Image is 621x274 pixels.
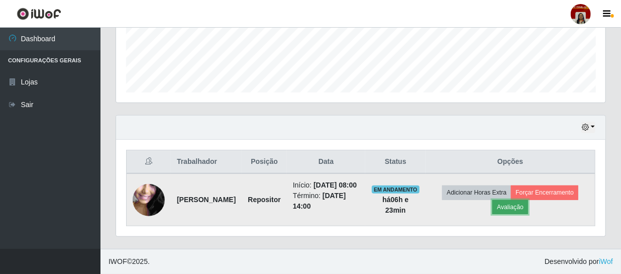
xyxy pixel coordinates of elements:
span: IWOF [109,257,127,265]
li: Início: [293,180,359,191]
strong: [PERSON_NAME] [177,196,236,204]
th: Status [365,150,426,174]
img: 1746055016214.jpeg [133,164,165,236]
li: Término: [293,191,359,212]
button: Avaliação [492,200,528,214]
button: Adicionar Horas Extra [442,186,511,200]
th: Opções [426,150,595,174]
span: © 2025 . [109,256,150,267]
button: Forçar Encerramento [511,186,578,200]
th: Trabalhador [171,150,242,174]
img: CoreUI Logo [17,8,61,20]
time: [DATE] 08:00 [314,181,357,189]
span: EM ANDAMENTO [372,186,420,194]
strong: há 06 h e 23 min [382,196,408,214]
strong: Repositor [248,196,280,204]
a: iWof [599,257,613,265]
span: Desenvolvido por [545,256,613,267]
th: Posição [242,150,286,174]
th: Data [287,150,365,174]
